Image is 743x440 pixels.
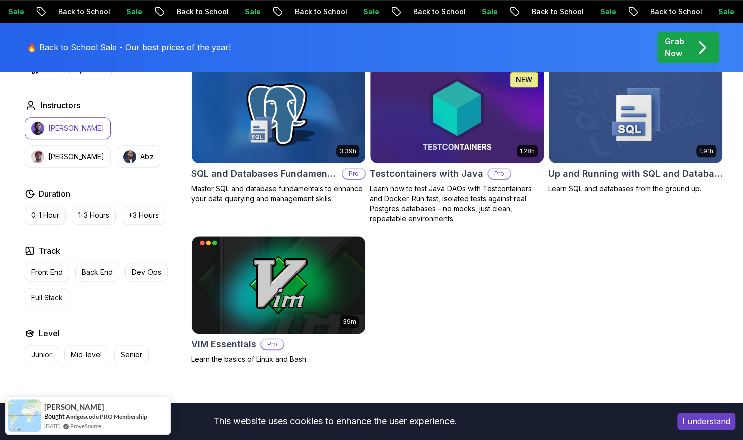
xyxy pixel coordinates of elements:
[75,263,119,282] button: Back End
[442,7,475,17] p: Sale
[31,210,59,220] p: 0-1 Hour
[48,152,104,162] p: [PERSON_NAME]
[122,206,165,225] button: +3 Hours
[25,145,111,168] button: instructor img[PERSON_NAME]
[699,147,713,155] p: 1.91h
[191,167,338,181] h2: SQL and Databases Fundamentals
[665,35,684,59] p: Grab Now
[132,267,161,277] p: Dev Ops
[370,184,544,224] p: Learn how to test Java DAOs with Testcontainers and Docker. Run fast, isolated tests against real...
[561,7,593,17] p: Sale
[66,412,147,421] a: Amigoscode PRO Membership
[191,337,256,351] h2: VIM Essentials
[44,412,65,420] span: Bought
[206,7,238,17] p: Sale
[8,399,41,432] img: provesource social proof notification image
[31,122,44,135] img: instructor img
[25,345,58,364] button: Junior
[31,350,52,360] p: Junior
[256,7,324,17] p: Back to School
[488,169,510,179] p: Pro
[70,422,101,430] a: ProveSource
[261,339,283,349] p: Pro
[191,236,366,364] a: VIM Essentials card39mVIM EssentialsProLearn the basics of Linux and Bash.
[39,327,60,339] h2: Level
[611,7,679,17] p: Back to School
[25,288,69,307] button: Full Stack
[87,7,119,17] p: Sale
[48,123,104,133] p: [PERSON_NAME]
[343,318,356,326] p: 39m
[370,66,544,224] a: Testcontainers with Java card1.28hNEWTestcontainers with JavaProLearn how to test Java DAOs with ...
[191,184,366,204] p: Master SQL and database fundamentals to enhance your data querying and management skills.
[128,210,159,220] p: +3 Hours
[64,345,108,364] button: Mid-level
[71,350,102,360] p: Mid-level
[41,99,80,111] h2: Instructors
[343,169,365,179] p: Pro
[548,167,723,181] h2: Up and Running with SQL and Databases
[370,167,483,181] h2: Testcontainers with Java
[374,7,442,17] p: Back to School
[679,7,711,17] p: Sale
[339,147,356,155] p: 3.39h
[117,145,160,168] button: instructor imgAbz
[192,236,365,334] img: VIM Essentials card
[25,206,66,225] button: 0-1 Hour
[137,7,206,17] p: Back to School
[548,184,723,194] p: Learn SQL and databases from the ground up.
[548,66,723,194] a: Up and Running with SQL and Databases card1.91hUp and Running with SQL and DatabasesLearn SQL and...
[191,66,366,204] a: SQL and Databases Fundamentals card3.39hSQL and Databases FundamentalsProMaster SQL and database ...
[121,350,142,360] p: Senior
[140,152,154,162] p: Abz
[8,410,662,432] div: This website uses cookies to enhance the user experience.
[72,206,116,225] button: 1-3 Hours
[44,422,60,430] span: [DATE]
[125,263,168,282] button: Dev Ops
[493,7,561,17] p: Back to School
[31,267,63,277] p: Front End
[516,75,532,85] p: NEW
[27,41,231,53] p: 🔥 Back to School Sale - Our best prices of the year!
[39,245,60,257] h2: Track
[39,188,70,200] h2: Duration
[31,150,44,163] img: instructor img
[25,263,69,282] button: Front End
[192,66,365,164] img: SQL and Databases Fundamentals card
[19,7,87,17] p: Back to School
[82,267,113,277] p: Back End
[549,66,722,164] img: Up and Running with SQL and Databases card
[677,413,735,430] button: Accept cookies
[25,117,111,139] button: instructor img[PERSON_NAME]
[324,7,356,17] p: Sale
[44,403,104,411] span: [PERSON_NAME]
[78,210,109,220] p: 1-3 Hours
[370,66,544,164] img: Testcontainers with Java card
[191,354,366,364] p: Learn the basics of Linux and Bash.
[123,150,136,163] img: instructor img
[31,292,63,303] p: Full Stack
[114,345,149,364] button: Senior
[520,147,535,155] p: 1.28h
